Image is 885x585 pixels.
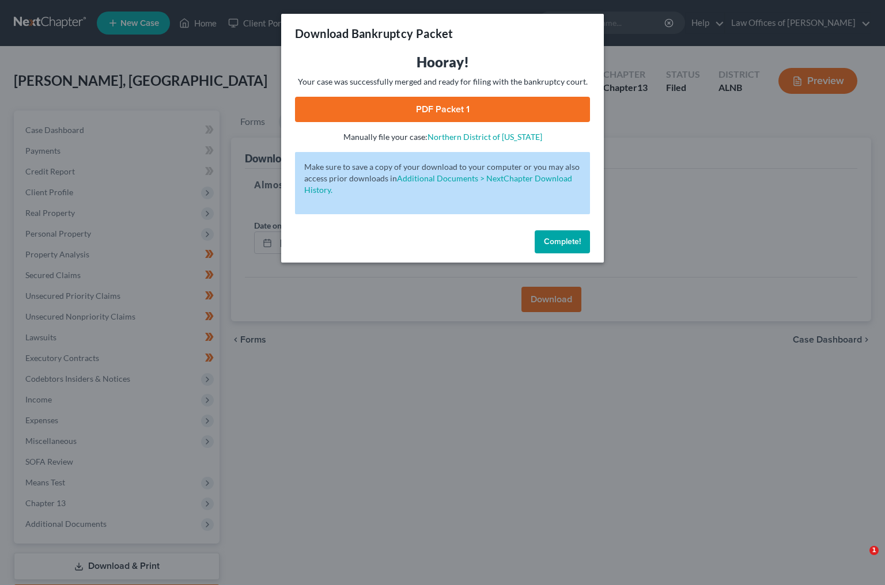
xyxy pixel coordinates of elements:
iframe: Intercom live chat [846,546,873,573]
a: Additional Documents > NextChapter Download History. [304,173,572,195]
button: Complete! [535,230,590,253]
h3: Hooray! [295,53,590,71]
p: Make sure to save a copy of your download to your computer or you may also access prior downloads in [304,161,581,196]
span: 1 [869,546,879,555]
a: PDF Packet 1 [295,97,590,122]
h3: Download Bankruptcy Packet [295,25,453,41]
p: Manually file your case: [295,131,590,143]
a: Northern District of [US_STATE] [428,132,542,142]
span: Complete! [544,237,581,246]
p: Your case was successfully merged and ready for filing with the bankruptcy court. [295,76,590,88]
